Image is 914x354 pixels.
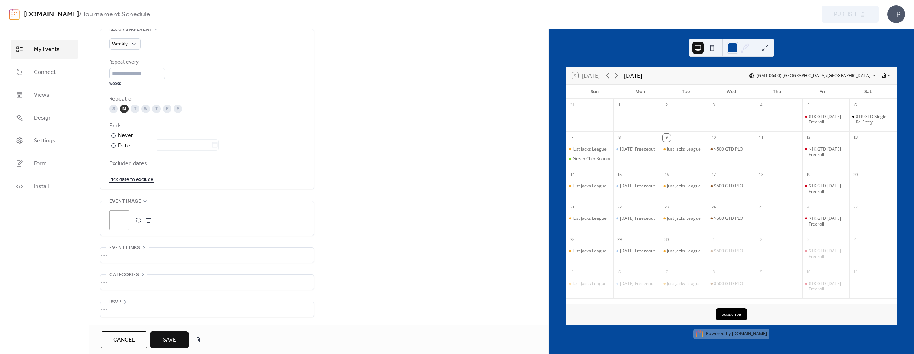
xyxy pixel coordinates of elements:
div: ; [109,210,129,230]
div: 13 [852,134,859,142]
div: $500 GTD PLO [708,281,755,287]
span: Save [163,336,176,344]
div: 29 [616,236,623,243]
div: 1 [710,236,718,243]
a: My Events [11,40,78,59]
div: Just Jacks League [566,146,613,152]
div: $500 GTD PLO [714,248,743,254]
div: 25 [757,203,765,211]
div: 16 [663,171,671,178]
span: RSVP [109,298,121,307]
div: $1K GTD Friday Freeroll [802,183,849,194]
div: S [109,105,118,113]
span: Connect [34,68,56,77]
img: logo [9,9,20,20]
a: [DOMAIN_NAME] [732,331,767,337]
div: $500 GTD PLO [708,146,755,152]
div: 22 [616,203,623,211]
div: 7 [663,268,671,276]
span: Design [34,114,52,122]
div: [DATE] Freezeout [620,216,655,221]
div: 11 [852,268,859,276]
div: [DATE] Freezeout [620,183,655,189]
div: Fri [800,85,845,99]
span: Cancel [113,336,135,344]
span: My Events [34,45,60,54]
div: Date [118,141,219,151]
div: W [141,105,150,113]
div: 20 [852,171,859,178]
div: Monday Freezeout [613,281,661,287]
div: [DATE] Freezeout [620,146,655,152]
div: F [163,105,171,113]
div: Wed [709,85,754,99]
div: 15 [616,171,623,178]
div: $1K GTD Friday Freeroll [802,248,849,259]
b: Tournament Schedule [82,8,150,21]
div: ••• [100,302,314,317]
div: $500 GTD PLO [708,183,755,189]
div: weeks [109,81,165,86]
div: 18 [757,171,765,178]
span: Install [34,182,49,191]
span: Excluded dates [109,160,305,168]
div: 17 [710,171,718,178]
div: ••• [100,275,314,290]
div: Green Chip Bounty [573,156,610,162]
div: $500 GTD PLO [708,248,755,254]
div: $1K GTD [DATE] Freeroll [809,183,847,194]
div: Monday Freezeout [613,248,661,254]
div: 27 [852,203,859,211]
span: Pick date to exclude [109,176,154,184]
div: $500 GTD PLO [708,216,755,221]
div: 4 [757,101,765,109]
div: 6 [616,268,623,276]
div: T [152,105,161,113]
div: 8 [710,268,718,276]
div: Just Jacks League [667,248,701,254]
div: Just Jacks League [566,281,613,287]
div: $500 GTD PLO [714,281,743,287]
div: Repeat on [109,95,303,103]
div: TP [887,5,905,23]
div: 8 [616,134,623,142]
div: $1K GTD [DATE] Freeroll [809,248,847,259]
div: $1K GTD [DATE] Freeroll [809,146,847,157]
a: Views [11,85,78,105]
span: Categories [109,271,139,279]
div: 6 [852,101,859,109]
div: $500 GTD PLO [714,216,743,221]
div: Just Jacks League [667,146,701,152]
div: 24 [710,203,718,211]
span: Views [34,91,49,100]
div: $1K GTD Single Re-Entry [856,114,894,125]
div: ••• [100,248,314,263]
a: Design [11,108,78,127]
div: [DATE] Freezeout [620,281,655,287]
button: Save [150,331,189,348]
div: 28 [568,236,576,243]
div: 4 [852,236,859,243]
div: 31 [568,101,576,109]
div: 11 [757,134,765,142]
div: 26 [804,203,812,211]
div: Just Jacks League [661,281,708,287]
div: Just Jacks League [566,248,613,254]
a: Connect [11,62,78,82]
div: Just Jacks League [573,248,607,254]
span: Recurring event [109,25,152,34]
button: Cancel [101,331,147,348]
div: Just Jacks League [667,183,701,189]
div: S [174,105,182,113]
div: Monday Freezeout [613,146,661,152]
div: 14 [568,171,576,178]
div: Powered by [706,331,767,337]
div: Tue [663,85,709,99]
div: Green Chip Bounty [566,156,613,162]
a: Install [11,177,78,196]
div: Mon [618,85,663,99]
span: Weekly [112,39,128,49]
div: 10 [710,134,718,142]
div: Just Jacks League [573,183,607,189]
div: 2 [757,236,765,243]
